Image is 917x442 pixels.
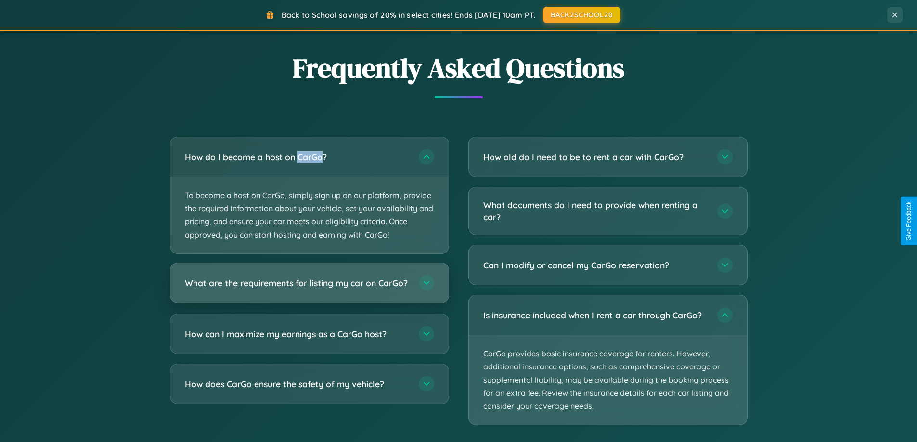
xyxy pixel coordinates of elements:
[185,328,409,340] h3: How can I maximize my earnings as a CarGo host?
[282,10,536,20] span: Back to School savings of 20% in select cities! Ends [DATE] 10am PT.
[185,277,409,289] h3: What are the requirements for listing my car on CarGo?
[483,151,708,163] h3: How old do I need to be to rent a car with CarGo?
[170,177,449,253] p: To become a host on CarGo, simply sign up on our platform, provide the required information about...
[543,7,620,23] button: BACK2SCHOOL20
[483,259,708,271] h3: Can I modify or cancel my CarGo reservation?
[469,335,747,425] p: CarGo provides basic insurance coverage for renters. However, additional insurance options, such ...
[170,50,748,87] h2: Frequently Asked Questions
[905,202,912,240] div: Give Feedback
[185,378,409,390] h3: How does CarGo ensure the safety of my vehicle?
[483,199,708,223] h3: What documents do I need to provide when renting a car?
[483,309,708,321] h3: Is insurance included when I rent a car through CarGo?
[185,151,409,163] h3: How do I become a host on CarGo?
